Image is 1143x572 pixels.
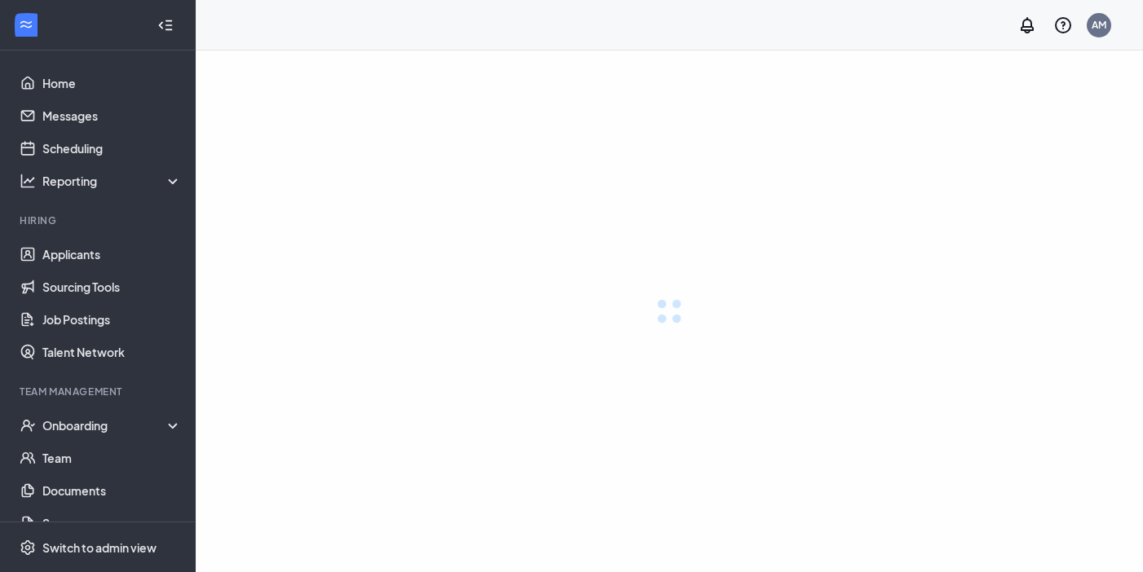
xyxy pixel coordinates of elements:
div: Reporting [42,173,183,189]
a: Messages [42,99,182,132]
a: Scheduling [42,132,182,165]
svg: Analysis [20,173,36,189]
svg: WorkstreamLogo [18,16,34,33]
svg: Settings [20,539,36,556]
div: Hiring [20,213,179,227]
svg: QuestionInfo [1053,15,1073,35]
div: AM [1092,18,1106,32]
div: Team Management [20,385,179,398]
a: Documents [42,474,182,507]
a: Job Postings [42,303,182,336]
a: Home [42,67,182,99]
a: Team [42,442,182,474]
a: Applicants [42,238,182,271]
svg: Collapse [157,17,174,33]
a: Surveys [42,507,182,539]
a: Sourcing Tools [42,271,182,303]
svg: Notifications [1017,15,1037,35]
svg: UserCheck [20,417,36,433]
div: Onboarding [42,417,183,433]
div: Switch to admin view [42,539,157,556]
a: Talent Network [42,336,182,368]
